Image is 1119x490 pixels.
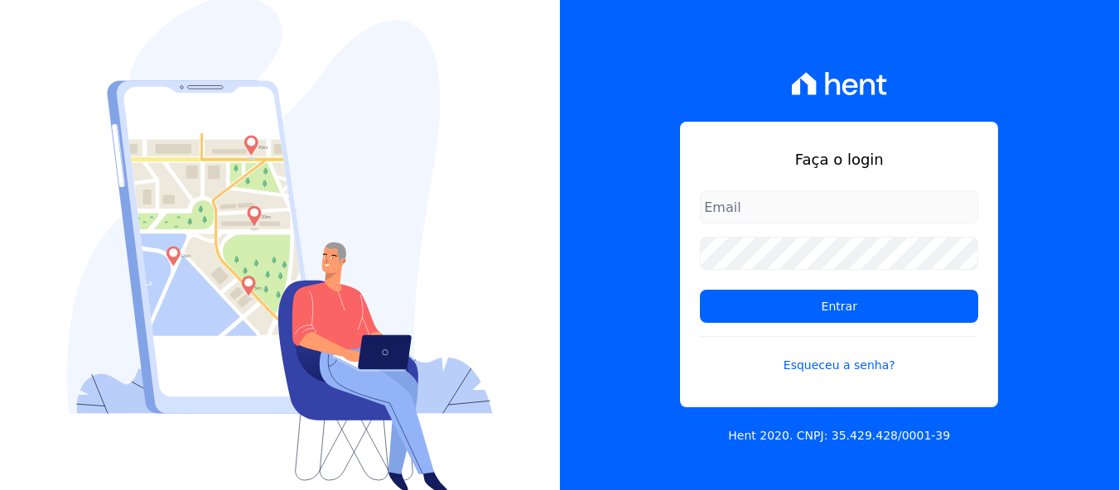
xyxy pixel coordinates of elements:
input: Email [700,190,978,223]
input: Entrar [700,290,978,323]
p: Hent 2020. CNPJ: 35.429.428/0001-39 [728,427,950,444]
a: Esqueceu a senha? [700,336,978,374]
h1: Faça o login [700,148,978,171]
